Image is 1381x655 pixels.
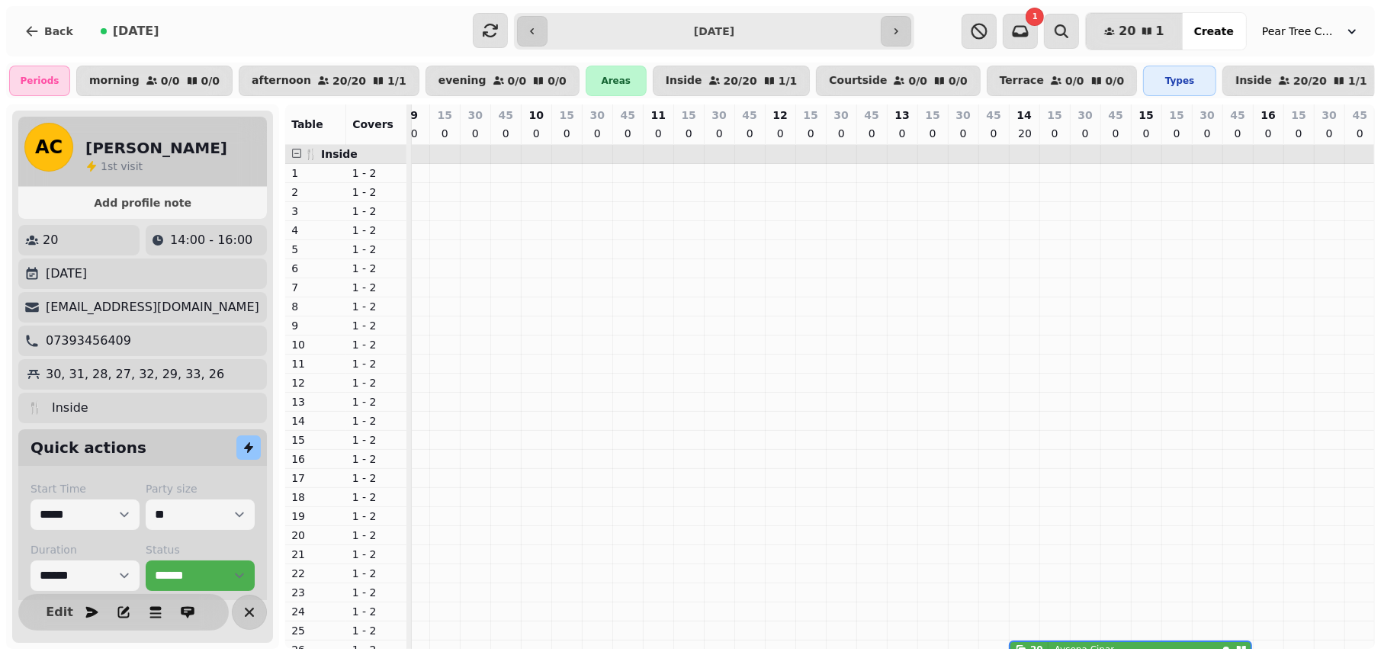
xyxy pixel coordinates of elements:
button: evening0/00/0 [426,66,580,96]
p: 0 [1140,126,1152,141]
p: 5 [291,242,340,257]
span: 1 [1156,25,1164,37]
p: 0 / 0 [201,75,220,86]
p: 0 [805,126,817,141]
p: 0 [682,126,695,141]
h2: Quick actions [31,437,146,458]
p: 45 [498,108,512,123]
p: 0 [1110,126,1122,141]
p: 15 [1169,108,1183,123]
p: 1 - 2 [352,299,401,314]
p: 0 [835,126,847,141]
p: 0 / 0 [949,75,968,86]
p: [EMAIL_ADDRESS][DOMAIN_NAME] [46,298,259,316]
button: Terrace0/00/0 [987,66,1138,96]
p: 0 [866,126,878,141]
p: 0 [1354,126,1366,141]
p: 1 - 2 [352,451,401,467]
p: 20 [291,528,340,543]
p: 30 [833,108,848,123]
p: 9 [410,108,418,123]
p: 1 - 2 [352,623,401,638]
div: Types [1143,66,1216,96]
button: 201 [1086,13,1182,50]
span: st [108,160,120,172]
p: 1 - 2 [352,223,401,238]
p: 12 [772,108,787,123]
p: 0 [743,126,756,141]
p: 6 [291,261,340,276]
p: 15 [437,108,451,123]
p: 20 [1018,126,1030,141]
p: 3 [291,204,340,219]
p: 10 [528,108,543,123]
p: 0 [560,126,573,141]
p: 1 - 2 [352,185,401,200]
p: 1 - 2 [352,280,401,295]
p: 30 [711,108,726,123]
button: Edit [44,597,75,628]
p: 15 [1139,108,1153,123]
p: 0 [896,126,908,141]
p: 45 [620,108,634,123]
label: Duration [31,542,140,557]
button: [DATE] [88,13,172,50]
button: Back [12,13,85,50]
p: 13 [894,108,909,123]
span: 20 [1119,25,1135,37]
span: Edit [50,606,69,618]
p: 11 [650,108,665,123]
p: Inside [666,75,702,87]
p: 1 - 2 [352,470,401,486]
p: 30 [589,108,604,123]
p: 20 [43,231,58,249]
p: 9 [291,318,340,333]
span: 1 [1033,13,1038,21]
p: 15 [559,108,573,123]
p: 0 [957,126,969,141]
p: 0 / 0 [1106,75,1125,86]
p: 15 [925,108,939,123]
p: 7 [291,280,340,295]
p: 0 [652,126,664,141]
p: 1 / 1 [1348,75,1367,86]
button: Inside20/201/1 [653,66,811,96]
p: 19 [291,509,340,524]
p: 0 [988,126,1000,141]
label: Start Time [31,481,140,496]
p: 1 - 2 [352,566,401,581]
p: 1 - 2 [352,375,401,390]
p: 14 [291,413,340,429]
p: 45 [1353,108,1367,123]
p: 1 - 2 [352,394,401,409]
p: 13 [291,394,340,409]
p: 0 / 0 [161,75,180,86]
p: 0 [499,126,512,141]
p: 4 [291,223,340,238]
span: Add profile note [37,197,249,208]
p: 0 [1262,126,1274,141]
p: 0 / 0 [908,75,927,86]
p: 8 [291,299,340,314]
p: 30 [1200,108,1214,123]
p: 21 [291,547,340,562]
p: 45 [864,108,878,123]
p: 24 [291,604,340,619]
div: Periods [9,66,70,96]
p: 1 - 2 [352,432,401,448]
p: 20 / 20 [332,75,366,86]
p: Courtside [829,75,887,87]
p: 1 - 2 [352,165,401,181]
p: 30, 31, 28, 27, 32, 29, 33, 26 [46,365,224,384]
p: 18 [291,490,340,505]
p: 15 [1291,108,1306,123]
p: 0 / 0 [1065,75,1084,86]
p: 1 - 2 [352,490,401,505]
span: Create [1194,26,1234,37]
label: Status [146,542,255,557]
p: 30 [467,108,482,123]
p: 10 [291,337,340,352]
p: 0 [1049,126,1061,141]
p: 15 [291,432,340,448]
p: 1 - 2 [352,413,401,429]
